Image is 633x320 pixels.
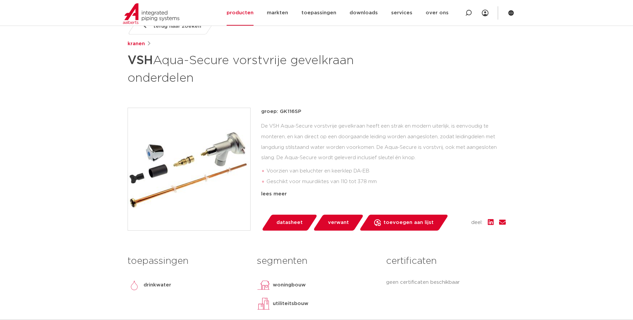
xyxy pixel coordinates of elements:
[257,278,270,292] img: woningbouw
[266,176,506,187] li: Geschikt voor muurdiktes van 110 tot 378 mm
[154,21,201,32] span: terug naar zoeken
[128,51,377,86] h1: Aqua-Secure vorstvrije gevelkraan onderdelen
[386,278,505,286] p: geen certificaten beschikbaar
[144,281,171,289] p: drinkwater
[128,278,141,292] img: drinkwater
[128,54,153,66] strong: VSH
[128,108,250,230] img: Product Image for VSH Aqua-Secure vorstvrije gevelkraan onderdelen
[328,217,349,228] span: verwant
[313,215,364,231] a: verwant
[261,215,318,231] a: datasheet
[261,121,506,187] div: De VSH Aqua-Secure vorstvrije gevelkraan heeft een strak en modern uiterlijk, is eenvoudig te mon...
[383,217,434,228] span: toevoegen aan lijst
[471,219,482,227] span: deel:
[276,217,303,228] span: datasheet
[127,18,216,35] a: terug naar zoeken
[266,166,506,176] li: Voorzien van beluchter en keerklep DA-EB
[273,281,306,289] p: woningbouw
[257,255,376,268] h3: segmenten
[386,255,505,268] h3: certificaten
[128,255,247,268] h3: toepassingen
[261,108,506,116] p: groep: GK116SP
[273,300,308,308] p: utiliteitsbouw
[128,40,145,48] a: kranen
[261,190,506,198] div: lees meer
[257,297,270,310] img: utiliteitsbouw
